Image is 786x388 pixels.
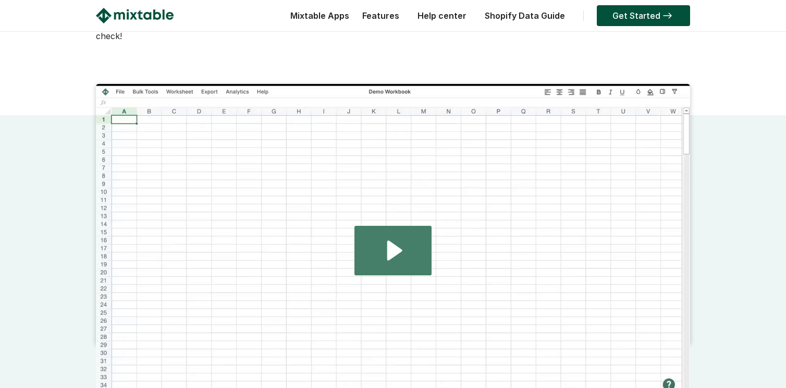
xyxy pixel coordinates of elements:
[357,10,404,21] a: Features
[412,10,472,21] a: Help center
[96,8,174,23] img: Mixtable logo
[354,226,432,275] button: Play Video: 2024.08.01 - home page demo video
[480,10,570,21] a: Shopify Data Guide
[285,8,349,29] div: Mixtable Apps
[597,5,690,26] a: Get Started
[660,13,674,19] img: arrow-right.svg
